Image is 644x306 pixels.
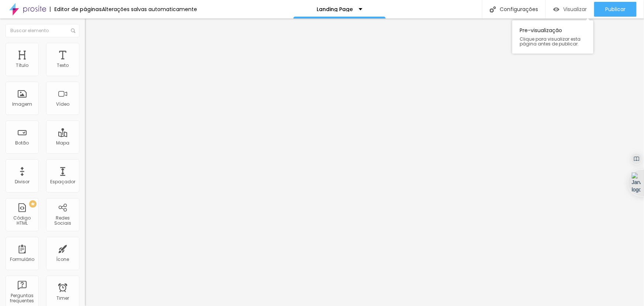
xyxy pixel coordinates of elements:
div: Imagem [12,102,32,107]
div: Ícone [56,257,69,262]
div: Texto [57,63,69,68]
iframe: Editor [85,18,644,306]
div: Redes Sociais [48,215,77,226]
img: Icone [71,28,75,33]
div: Alterações salvas automaticamente [102,7,197,12]
img: Icone [490,6,496,13]
div: Mapa [56,140,69,146]
div: Editor de páginas [50,7,102,12]
button: Publicar [594,2,637,17]
span: Visualizar [563,6,587,12]
input: Buscar elemento [6,24,79,37]
div: Botão [16,140,29,146]
div: Perguntas frequentes [7,293,37,304]
div: Formulário [10,257,34,262]
div: Pre-visualização [512,20,593,54]
div: Vídeo [56,102,69,107]
div: Título [16,63,28,68]
div: Divisor [15,179,30,184]
p: Landing Page [317,7,353,12]
img: view-1.svg [553,6,559,13]
span: Clique para visualizar esta página antes de publicar. [520,37,586,46]
div: Timer [56,296,69,301]
div: Espaçador [50,179,75,184]
div: Código HTML [7,215,37,226]
span: Publicar [605,6,626,12]
button: Visualizar [546,2,594,17]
